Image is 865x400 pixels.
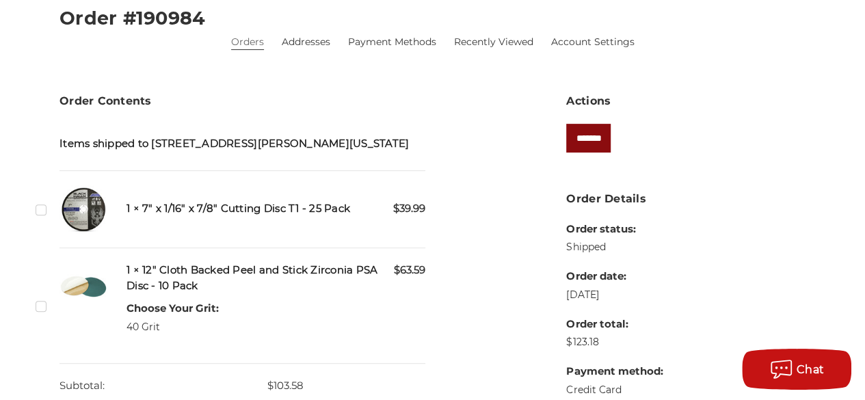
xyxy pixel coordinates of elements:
h3: Actions [566,93,806,109]
dd: Credit Card [566,383,663,397]
h3: Order Contents [59,93,425,109]
h2: Order #190984 [59,9,806,27]
h5: Items shipped to [STREET_ADDRESS][PERSON_NAME][US_STATE] [59,136,425,152]
dt: Order status: [566,222,663,237]
dd: Shipped [566,240,663,254]
img: Zirc Peel and Stick cloth backed PSA discs [59,263,107,310]
a: Recently Viewed [453,35,533,49]
dd: 40 Grit [127,320,219,334]
span: Chat [797,363,825,376]
span: $39.99 [393,201,425,217]
a: Account Settings [550,35,634,49]
img: 7 x 1/16 x 7/8 abrasive cut off wheel [59,185,107,233]
h5: 1 × 12" Cloth Backed Peel and Stick Zirconia PSA Disc - 10 Pack [127,263,425,293]
dd: [DATE] [566,288,663,302]
span: $63.59 [394,263,425,278]
dt: Order date: [566,269,663,284]
button: Chat [742,349,851,390]
a: Payment Methods [347,35,436,49]
a: Addresses [282,35,330,49]
dt: Choose Your Grit: [127,301,219,317]
dd: $123.18 [566,335,663,349]
h5: 1 × 7" x 1/16" x 7/8" Cutting Disc T1 - 25 Pack [127,201,425,217]
dt: Payment method: [566,364,663,379]
h3: Order Details [566,191,806,207]
dt: Order total: [566,317,663,332]
a: Orders [231,35,264,49]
